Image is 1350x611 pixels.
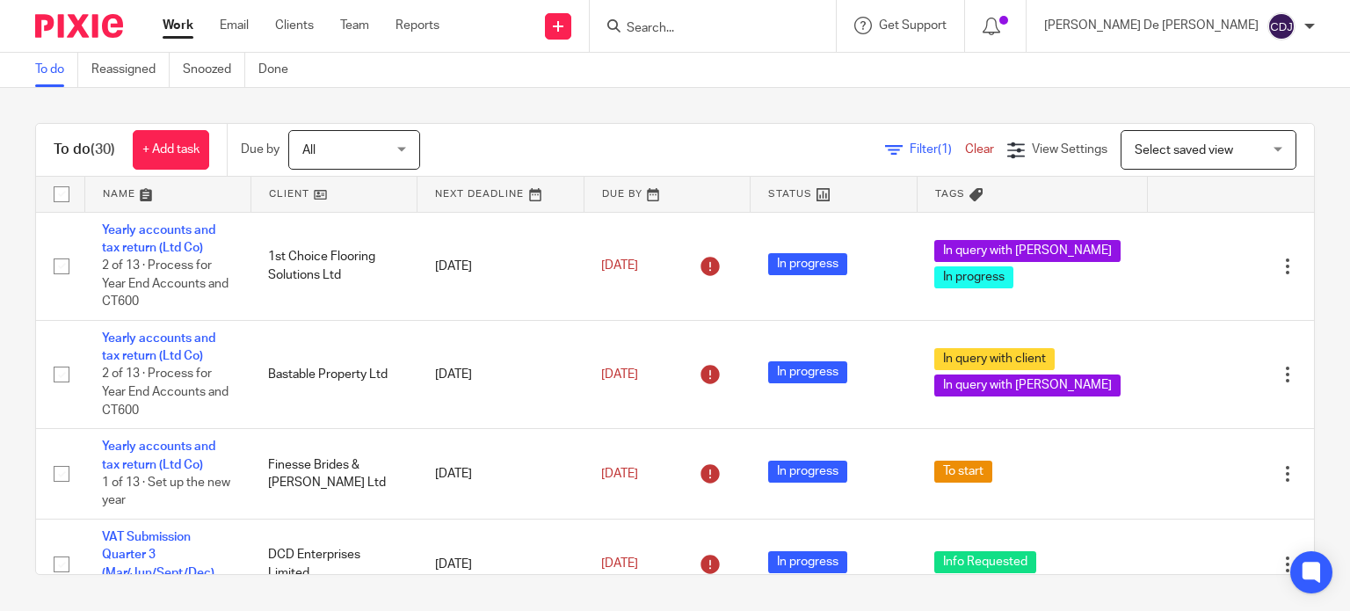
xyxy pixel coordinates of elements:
[183,53,245,87] a: Snoozed
[965,143,994,156] a: Clear
[102,476,230,507] span: 1 of 13 · Set up the new year
[250,429,417,520] td: Finesse Brides & [PERSON_NAME] Ltd
[417,320,584,428] td: [DATE]
[102,368,229,417] span: 2 of 13 · Process for Year End Accounts and CT600
[910,143,965,156] span: Filter
[1044,17,1259,34] p: [PERSON_NAME] De [PERSON_NAME]
[54,141,115,159] h1: To do
[35,14,123,38] img: Pixie
[396,17,439,34] a: Reports
[935,189,965,199] span: Tags
[102,259,229,308] span: 2 of 13 · Process for Year End Accounts and CT600
[250,320,417,428] td: Bastable Property Ltd
[601,468,638,480] span: [DATE]
[35,53,78,87] a: To do
[768,551,847,573] span: In progress
[220,17,249,34] a: Email
[625,21,783,37] input: Search
[1135,144,1233,156] span: Select saved view
[241,141,279,158] p: Due by
[768,253,847,275] span: In progress
[601,558,638,571] span: [DATE]
[1032,143,1107,156] span: View Settings
[163,17,193,34] a: Work
[934,348,1055,370] span: In query with client
[258,53,301,87] a: Done
[601,368,638,381] span: [DATE]
[91,53,170,87] a: Reassigned
[133,130,209,170] a: + Add task
[250,520,417,610] td: DCD Enterprises Limited
[938,143,952,156] span: (1)
[601,259,638,272] span: [DATE]
[768,361,847,383] span: In progress
[275,17,314,34] a: Clients
[102,224,215,254] a: Yearly accounts and tax return (Ltd Co)
[340,17,369,34] a: Team
[934,266,1013,288] span: In progress
[934,461,992,483] span: To start
[934,375,1121,396] span: In query with [PERSON_NAME]
[417,212,584,320] td: [DATE]
[102,332,215,362] a: Yearly accounts and tax return (Ltd Co)
[879,19,947,32] span: Get Support
[417,429,584,520] td: [DATE]
[91,142,115,156] span: (30)
[102,440,215,470] a: Yearly accounts and tax return (Ltd Co)
[250,212,417,320] td: 1st Choice Flooring Solutions Ltd
[934,240,1121,262] span: In query with [PERSON_NAME]
[417,520,584,610] td: [DATE]
[934,551,1036,573] span: Info Requested
[102,531,214,579] a: VAT Submission Quarter 3 (Mar/Jun/Sept/Dec)
[302,144,316,156] span: All
[1267,12,1296,40] img: svg%3E
[768,461,847,483] span: In progress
